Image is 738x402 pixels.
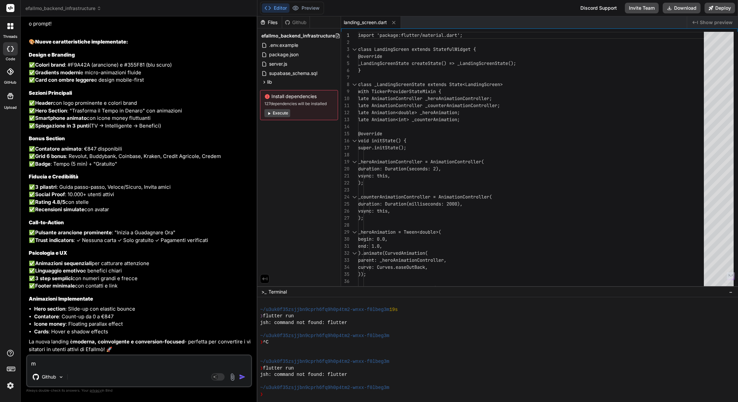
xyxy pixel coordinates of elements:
[350,46,359,53] div: Click to collapse the range.
[35,115,87,121] strong: Smartphone animato
[358,95,487,101] span: late AnimationController _heroAnimationControlle
[341,222,349,229] div: 28
[29,250,67,256] strong: Psicologia e UX
[29,52,75,58] strong: Design e Branding
[268,41,299,49] span: .env.example
[341,229,349,236] div: 29
[341,116,349,123] div: 13
[42,374,56,380] p: Github
[25,5,101,12] span: efallmo_backend_infrastructure
[3,34,17,39] label: threads
[263,313,294,319] span: flutter run
[261,289,266,295] span: >_
[358,145,406,151] span: super.initState();
[358,116,460,123] span: late Animation<int> _counterAnimation;
[35,69,80,76] strong: Gradients moderni
[481,159,484,165] span: (
[341,46,349,53] div: 3
[350,137,359,144] div: Click to collapse the range.
[341,158,349,165] div: 19
[35,229,112,236] strong: Pulsante arancione prominente
[29,90,72,96] strong: Sezioni Principali
[5,380,16,391] img: settings
[29,296,93,302] strong: Animazioni Implementate
[29,229,251,244] p: ✅ : "Inizia a Guadagnare Ora" ✅ : ✓ Nessuna carta ✓ Solo gratuito ✓ Pagamenti verificati
[341,271,349,278] div: 35
[341,109,349,116] div: 12
[34,313,251,321] li: : Count-up da 0 a €847
[341,172,349,179] div: 21
[341,165,349,172] div: 20
[492,81,503,87] span: een>
[700,19,733,26] span: Show preview
[358,264,428,270] span: curve: Curves.easeOutBack,
[341,32,349,39] div: 1
[268,60,288,68] span: server.js
[341,60,349,67] div: 5
[350,81,359,88] div: Click to collapse the range.
[358,109,460,115] span: late Animation<double> _heroAnimation;
[35,123,89,129] strong: Spiegazione in 3 punti
[34,313,59,320] strong: Contatore
[257,19,282,26] div: Files
[358,81,492,87] span: class _LandingScreenState extends State<LandingScr
[663,3,701,13] button: Download
[341,257,349,264] div: 33
[4,105,17,110] label: Upload
[350,158,359,165] div: Click to collapse the range.
[35,77,94,83] strong: Card con ombre leggere
[341,264,349,271] div: 34
[29,99,251,130] p: ✅ con logo prominente e colori brand ✅ : "Trasforma il Tempo in Denaro" con animazioni ✅ con icon...
[35,184,57,190] strong: 3 pilastri
[260,391,263,398] span: ❯
[35,275,72,282] strong: 3 step semplici
[261,32,335,39] span: efallmo_backend_infrastructure
[341,95,349,102] div: 10
[73,338,184,345] strong: moderna, coinvolgente e conversion-focused
[4,80,16,85] label: GitHub
[341,278,349,285] div: 36
[34,306,65,312] strong: Hero section
[358,229,441,235] span: _heroAnimation = Tween<double>(
[341,179,349,186] div: 22
[35,199,65,205] strong: Rating 4.8/5
[35,153,66,159] strong: Grid 6 bonus
[29,260,251,290] p: ✅ per catturare attenzione ✅ e benefici chiari ✅ con numeri grandi e frecce ✅ con contatti e link
[487,60,516,66] span: eenState();
[341,137,349,144] div: 16
[341,250,349,257] div: 32
[29,135,65,142] strong: Bonus Section
[358,215,363,221] span: );
[341,67,349,74] div: 6
[341,53,349,60] div: 4
[260,372,347,378] span: jsh: command not found: flutter
[35,191,65,197] strong: Social Proof
[268,51,299,59] span: package.json
[705,3,735,13] button: Deploy
[358,67,361,73] span: }
[358,285,436,291] span: _counterAnimation = IntTween(
[487,102,500,108] span: ller;
[263,339,269,345] span: ^C
[358,53,382,59] span: @override
[34,320,251,328] li: : Floating parallax effect
[34,328,251,336] li: : Hover e shadow effects
[358,236,388,242] span: begin: 0.0,
[263,365,294,372] span: flutter run
[29,183,251,214] p: ✅ : Guida passo-passo, Veloce/Sicuro, Invita amici ✅ : 10.000+ utenti attivi ✅ con stelle ✅ con a...
[35,267,83,274] strong: Linguaggio emotivo
[358,180,363,186] span: );
[487,95,492,101] span: r;
[35,260,92,266] strong: Animazioni sequenziali
[260,320,347,326] span: jsh: command not found: flutter
[358,131,382,137] span: @override
[341,123,349,130] div: 14
[358,194,481,200] span: _counterAnimationController = AnimationControl
[58,374,64,380] img: Pick Models
[341,215,349,222] div: 27
[264,93,334,100] span: Install dependencies
[229,373,236,381] img: attachment
[481,194,492,200] span: ler(
[341,102,349,109] div: 11
[389,307,398,313] span: 19s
